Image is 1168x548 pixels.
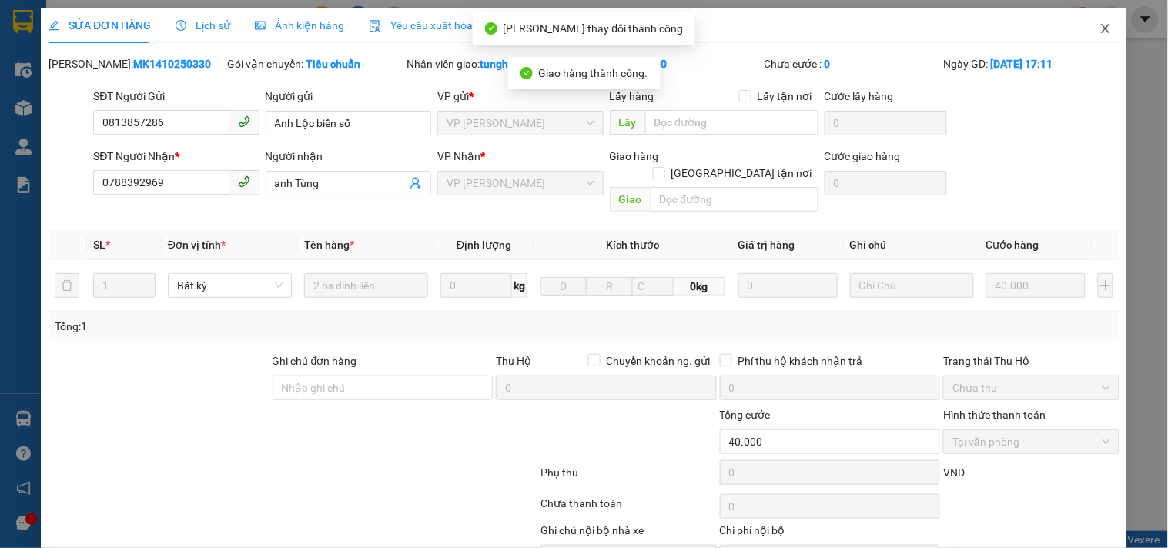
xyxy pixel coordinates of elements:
span: kg [512,273,527,298]
span: Giao [610,187,651,212]
span: Tên hàng [304,239,354,251]
span: Thu Hộ [496,355,531,367]
input: R [586,277,632,296]
b: [DATE] 17:11 [990,58,1053,70]
span: Tổng cước [720,409,771,421]
b: 0 [825,58,831,70]
input: Dọc đường [651,187,818,212]
input: VD: Bàn, Ghế [304,273,428,298]
span: [PERSON_NAME] thay đổi thành công [504,22,684,35]
div: Phụ thu [539,464,718,491]
div: Chưa thanh toán [539,495,718,522]
div: SĐT Người Gửi [93,88,259,105]
span: VP Minh Khai [447,112,594,135]
input: Dọc đường [645,110,818,135]
span: clock-circle [176,20,186,31]
label: Ghi chú đơn hàng [273,355,357,367]
div: Trạng thái Thu Hộ [943,353,1119,369]
span: phone [238,115,250,128]
div: Cước rồi : [585,55,761,72]
input: D [540,277,587,296]
label: Hình thức thanh toán [943,409,1046,421]
span: edit [49,20,59,31]
span: Lấy hàng [610,90,654,102]
div: [PERSON_NAME]: [49,55,224,72]
div: Gói vận chuyển: [228,55,403,72]
span: close [1099,22,1112,35]
span: Định lượng [457,239,511,251]
label: Cước lấy hàng [825,90,894,102]
div: Người gửi [266,88,431,105]
span: 0kg [674,277,725,296]
span: check-circle [485,22,497,35]
strong: 0888 827 827 - 0848 827 827 [42,72,163,99]
span: VND [943,466,965,479]
input: 0 [738,273,838,298]
div: Nhân viên giao: [407,55,582,72]
input: C [632,277,674,296]
span: user-add [410,177,422,189]
th: Ghi chú [844,230,980,260]
span: check-circle [520,67,533,79]
input: Ghi Chú [850,273,974,298]
span: Bất kỳ [177,274,283,297]
span: Cước hàng [986,239,1039,251]
span: picture [255,20,266,31]
strong: Công ty TNHH Phúc Xuyên [26,8,155,41]
div: Chưa cước : [765,55,940,72]
span: Đơn vị tính [168,239,226,251]
b: tunghuy.phucxuyen [480,58,575,70]
div: VP gửi [437,88,603,105]
span: Tại văn phòng [952,430,1109,453]
strong: 024 3236 3236 - [17,58,164,85]
span: Giao hàng thành công. [539,67,648,79]
span: VP Hạ Long [447,172,594,195]
input: Cước giao hàng [825,171,948,195]
span: Gửi hàng [GEOGRAPHIC_DATA]: Hotline: [16,45,164,99]
span: Chưa thu [952,376,1109,399]
span: Gửi hàng Hạ Long: Hotline: [23,103,157,144]
span: Giá trị hàng [738,239,795,251]
div: Người nhận [266,148,431,165]
span: Giao hàng [610,150,659,162]
input: 0 [986,273,1086,298]
button: plus [1098,273,1113,298]
input: Cước lấy hàng [825,111,948,135]
span: SỬA ĐƠN HÀNG [49,19,151,32]
b: MK1410250330 [133,58,211,70]
span: Phí thu hộ khách nhận trả [732,353,869,369]
span: Chuyển khoản ng. gửi [601,353,717,369]
span: SL [93,239,105,251]
label: Cước giao hàng [825,150,901,162]
span: [GEOGRAPHIC_DATA] tận nơi [665,165,818,182]
div: Chi phí nội bộ [720,522,941,545]
span: Lịch sử [176,19,230,32]
span: phone [238,175,250,188]
button: Close [1084,8,1127,51]
b: Tiêu chuẩn [306,58,361,70]
span: Kích thước [606,239,659,251]
span: Lấy [610,110,645,135]
input: Ghi chú đơn hàng [273,376,494,400]
div: SĐT Người Nhận [93,148,259,165]
span: Ảnh kiện hàng [255,19,344,32]
div: Ghi chú nội bộ nhà xe [540,522,716,545]
div: Ngày GD: [943,55,1119,72]
button: delete [55,273,79,298]
div: Tổng: 1 [55,318,452,335]
span: Lấy tận nơi [751,88,818,105]
img: icon [369,20,381,32]
span: VP Nhận [437,150,480,162]
span: Yêu cầu xuất hóa đơn điện tử [369,19,531,32]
